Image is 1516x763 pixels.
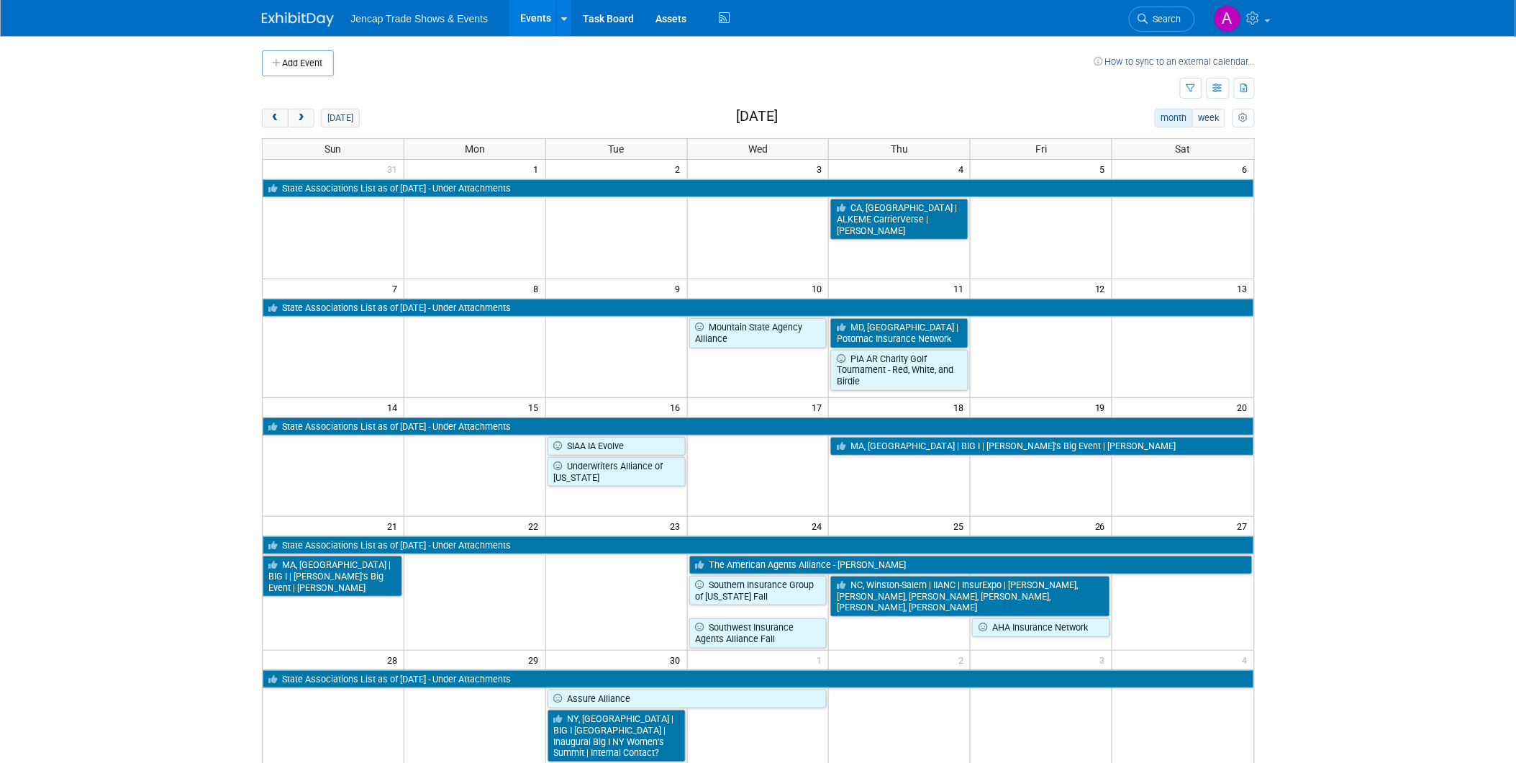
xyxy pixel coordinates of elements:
[1094,398,1112,416] span: 19
[957,160,970,178] span: 4
[1094,517,1112,535] span: 26
[1129,6,1195,32] a: Search
[1236,279,1254,297] span: 13
[1233,109,1254,127] button: myCustomButton
[689,318,827,348] a: Mountain State Agency Alliance
[386,517,404,535] span: 21
[1176,143,1191,155] span: Sat
[810,279,828,297] span: 10
[957,651,970,669] span: 2
[810,517,828,535] span: 24
[815,651,828,669] span: 1
[972,618,1110,637] a: AHA Insurance Network
[324,143,342,155] span: Sun
[1192,109,1225,127] button: week
[1214,5,1241,32] img: Allison Sharpe
[1099,651,1112,669] span: 3
[527,398,545,416] span: 15
[263,536,1254,555] a: State Associations List as of [DATE] - Under Attachments
[815,160,828,178] span: 3
[548,690,827,708] a: Assure Alliance
[351,13,489,24] span: Jencap Trade Shows & Events
[810,398,828,416] span: 17
[689,618,827,648] a: Southwest Insurance Agents Alliance Fall
[1236,398,1254,416] span: 20
[952,279,970,297] span: 11
[532,160,545,178] span: 1
[1035,143,1047,155] span: Fri
[548,710,686,762] a: NY, [GEOGRAPHIC_DATA] | BIG I [GEOGRAPHIC_DATA] | Inaugural Big I NY Women’s Summit | Internal Co...
[321,109,359,127] button: [DATE]
[736,109,778,125] h2: [DATE]
[952,517,970,535] span: 25
[465,143,485,155] span: Mon
[1099,160,1112,178] span: 5
[1094,279,1112,297] span: 12
[1241,651,1254,669] span: 4
[748,143,768,155] span: Wed
[830,350,968,391] a: PIA AR Charity Golf Tournament - Red, White, and Birdie
[262,109,289,127] button: prev
[386,398,404,416] span: 14
[386,160,404,178] span: 31
[830,437,1253,456] a: MA, [GEOGRAPHIC_DATA] | BIG I | [PERSON_NAME]’s Big Event | [PERSON_NAME]
[669,517,687,535] span: 23
[1236,517,1254,535] span: 27
[689,556,1253,574] a: The American Agents Alliance - [PERSON_NAME]
[548,457,686,487] a: Underwriters Alliance of [US_STATE]
[532,279,545,297] span: 8
[527,651,545,669] span: 29
[1148,14,1181,24] span: Search
[952,398,970,416] span: 18
[830,576,1110,617] a: NC, Winston-Salem | IIANC | InsurExpo | [PERSON_NAME], [PERSON_NAME], [PERSON_NAME], [PERSON_NAME...
[391,279,404,297] span: 7
[263,670,1254,689] a: State Associations List as of [DATE] - Under Attachments
[1155,109,1193,127] button: month
[1239,114,1248,123] i: Personalize Calendar
[1094,56,1255,67] a: How to sync to an external calendar...
[263,179,1254,198] a: State Associations List as of [DATE] - Under Attachments
[830,199,968,240] a: CA, [GEOGRAPHIC_DATA] | ALKEME CarrierVerse | [PERSON_NAME]
[548,437,686,456] a: SIAA IA Evolve
[263,417,1254,436] a: State Associations List as of [DATE] - Under Attachments
[689,576,827,605] a: Southern Insurance Group of [US_STATE] Fall
[262,12,334,27] img: ExhibitDay
[288,109,314,127] button: next
[263,556,402,597] a: MA, [GEOGRAPHIC_DATA] | BIG I | [PERSON_NAME]’s Big Event | [PERSON_NAME]
[263,299,1254,317] a: State Associations List as of [DATE] - Under Attachments
[527,517,545,535] span: 22
[891,143,908,155] span: Thu
[262,50,334,76] button: Add Event
[830,318,968,348] a: MD, [GEOGRAPHIC_DATA] | Potomac Insurance Network
[1241,160,1254,178] span: 6
[609,143,625,155] span: Tue
[669,398,687,416] span: 16
[674,279,687,297] span: 9
[386,651,404,669] span: 28
[669,651,687,669] span: 30
[674,160,687,178] span: 2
